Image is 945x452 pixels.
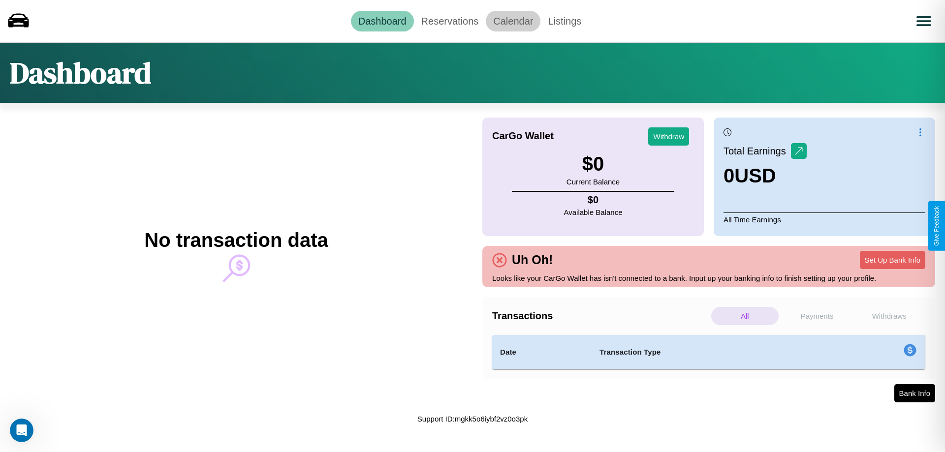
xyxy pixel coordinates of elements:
a: Reservations [414,11,486,31]
h4: Transaction Type [599,346,823,358]
table: simple table [492,335,925,369]
a: Calendar [486,11,540,31]
h1: Dashboard [10,53,151,93]
a: Dashboard [351,11,414,31]
p: Available Balance [564,206,623,219]
iframe: Intercom live chat [10,419,33,442]
h4: $ 0 [564,194,623,206]
h3: 0 USD [724,165,807,187]
button: Set Up Bank Info [860,251,925,269]
button: Withdraw [648,127,689,146]
h4: Uh Oh! [507,253,558,267]
p: Payments [784,307,851,325]
h4: CarGo Wallet [492,130,554,142]
a: Listings [540,11,589,31]
div: Give Feedback [933,206,940,246]
button: Bank Info [894,384,935,402]
h4: Transactions [492,310,709,322]
p: All Time Earnings [724,212,925,226]
h3: $ 0 [567,153,620,175]
p: Looks like your CarGo Wallet has isn't connected to a bank. Input up your banking info to finish ... [492,271,925,285]
p: All [711,307,779,325]
h4: Date [500,346,584,358]
p: Withdraws [855,307,923,325]
button: Open menu [910,7,938,35]
p: Total Earnings [724,142,791,160]
p: Support ID: mgkk5o6iybf2vz0o3pk [417,412,528,425]
p: Current Balance [567,175,620,188]
h2: No transaction data [144,229,328,251]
